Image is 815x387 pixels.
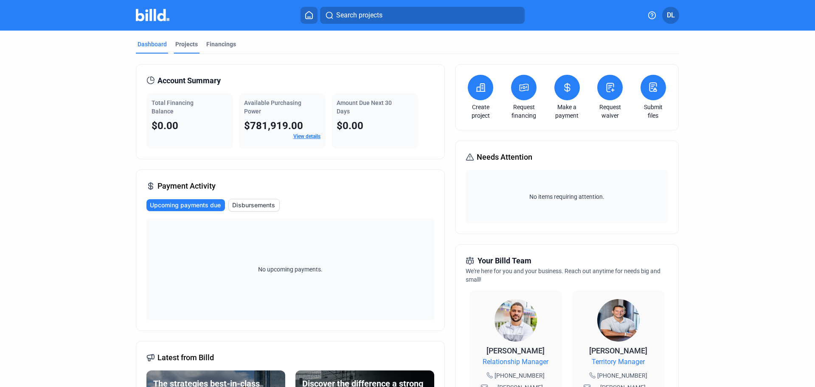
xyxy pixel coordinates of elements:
span: Territory Manager [592,357,645,367]
img: Billd Company Logo [136,9,169,21]
span: $0.00 [152,120,178,132]
a: Request waiver [595,103,625,120]
a: Make a payment [552,103,582,120]
span: Available Purchasing Power [244,99,301,115]
button: DL [662,7,679,24]
span: Needs Attention [477,151,532,163]
span: DL [667,10,675,20]
span: $0.00 [337,120,363,132]
div: Financings [206,40,236,48]
a: Create project [466,103,495,120]
a: View details [293,133,320,139]
button: Search projects [320,7,525,24]
span: Upcoming payments due [150,201,221,209]
span: Payment Activity [157,180,216,192]
span: No upcoming payments. [253,265,328,274]
span: [PHONE_NUMBER] [495,371,545,380]
span: Latest from Billd [157,352,214,364]
span: Search projects [336,10,382,20]
span: Total Financing Balance [152,99,194,115]
span: We're here for you and your business. Reach out anytime for needs big and small! [466,268,660,283]
img: Territory Manager [597,299,640,342]
div: Dashboard [138,40,167,48]
span: [PERSON_NAME] [589,346,647,355]
a: Submit files [638,103,668,120]
span: $781,919.00 [244,120,303,132]
a: Request financing [509,103,539,120]
img: Relationship Manager [495,299,537,342]
button: Disbursements [228,199,280,212]
div: Projects [175,40,198,48]
span: Your Billd Team [478,255,531,267]
span: Relationship Manager [483,357,548,367]
span: Disbursements [232,201,275,209]
span: [PHONE_NUMBER] [597,371,647,380]
span: No items requiring attention. [469,192,664,201]
button: Upcoming payments due [146,199,225,211]
span: Amount Due Next 30 Days [337,99,392,115]
span: [PERSON_NAME] [486,346,545,355]
span: Account Summary [157,75,221,87]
